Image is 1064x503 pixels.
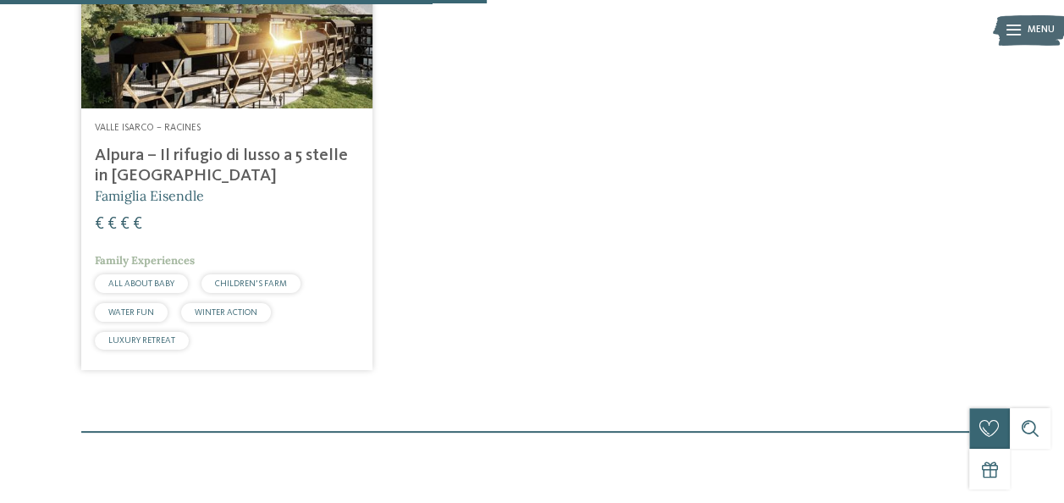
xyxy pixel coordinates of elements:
h4: Alpura – Il rifugio di lusso a 5 stelle in [GEOGRAPHIC_DATA] [95,146,359,186]
span: € [133,216,142,233]
span: CHILDREN’S FARM [215,279,287,288]
span: Valle Isarco – Racines [95,123,201,133]
span: € [95,216,104,233]
span: WATER FUN [108,308,154,317]
span: € [108,216,117,233]
span: € [120,216,130,233]
span: LUXURY RETREAT [108,336,175,345]
span: WINTER ACTION [195,308,257,317]
span: ALL ABOUT BABY [108,279,174,288]
span: Famiglia Eisendle [95,187,204,204]
span: Family Experiences [95,253,195,268]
